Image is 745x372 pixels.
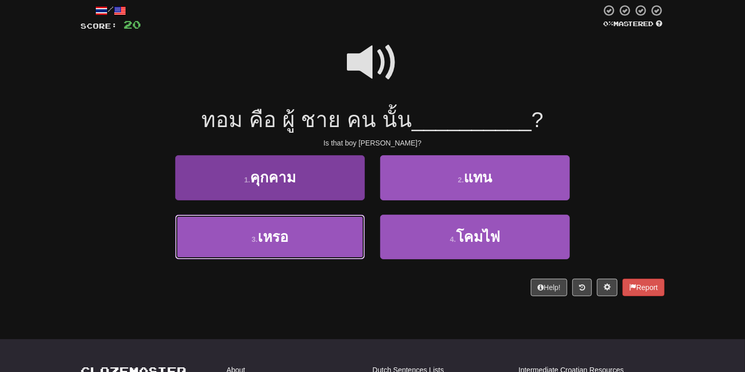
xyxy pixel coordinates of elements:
button: 3.เหรอ [175,215,365,259]
span: 20 [123,18,141,31]
button: Report [623,279,665,296]
span: แทน [464,170,492,185]
span: คุกคาม [250,170,296,185]
div: Mastered [601,19,665,29]
button: Help! [531,279,567,296]
button: 4.โคมไฟ [380,215,570,259]
small: 2 . [458,176,464,184]
small: 1 . [244,176,251,184]
span: Score: [80,22,117,30]
span: ? [531,108,543,132]
button: Round history (alt+y) [572,279,592,296]
div: Is that boy [PERSON_NAME]? [80,138,665,148]
div: / [80,4,141,17]
span: ทอม คือ ผู้ ชาย คน นั้น [201,108,411,132]
span: __________ [412,108,532,132]
small: 4 . [450,235,456,243]
button: 1.คุกคาม [175,155,365,200]
small: 3 . [252,235,258,243]
span: เหรอ [258,229,288,245]
span: โคมไฟ [456,229,500,245]
span: 0 % [603,19,613,28]
button: 2.แทน [380,155,570,200]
